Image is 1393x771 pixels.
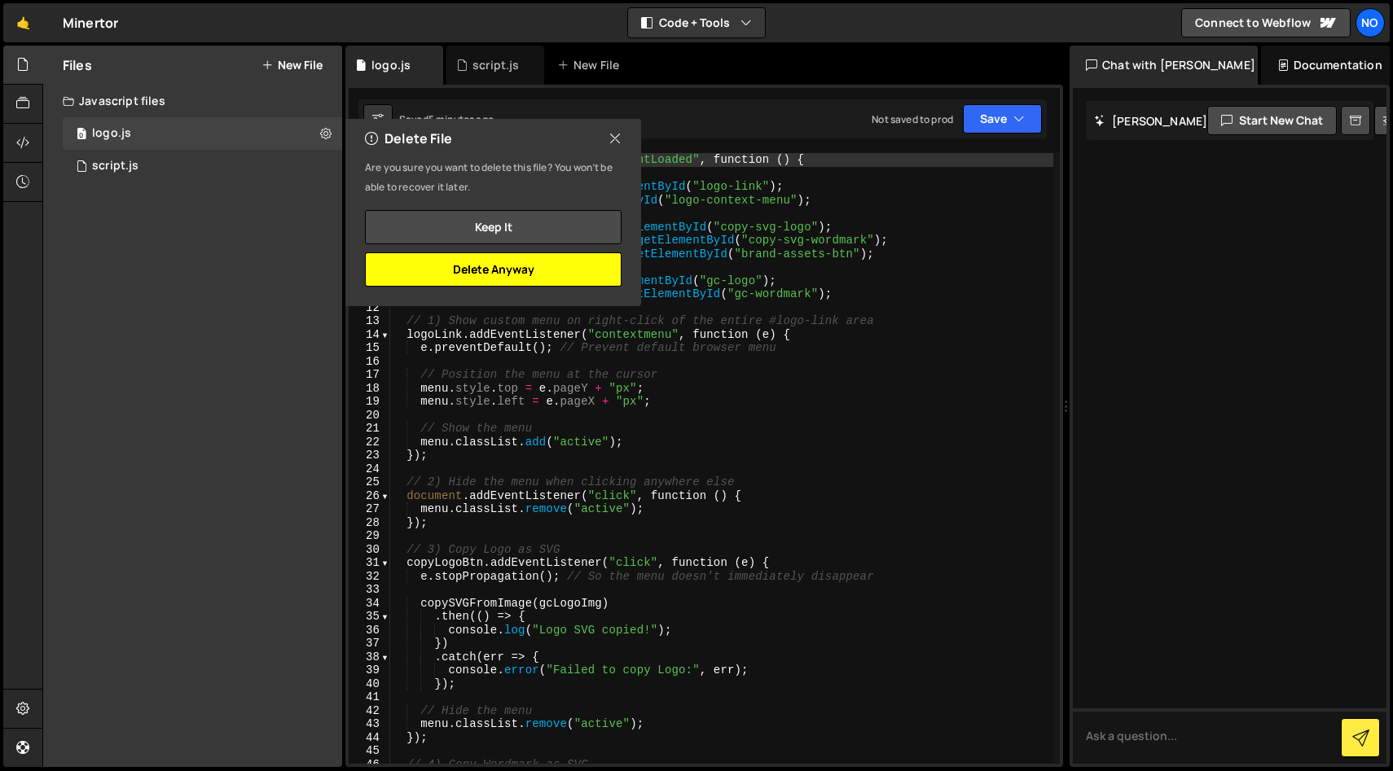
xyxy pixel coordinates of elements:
button: Keep it [365,210,622,244]
div: 43 [349,717,390,731]
button: Start new chat [1207,106,1337,135]
a: Connect to Webflow [1181,8,1351,37]
div: 44 [349,731,390,745]
button: Save [963,104,1042,134]
div: 17 [349,368,390,382]
div: logo.js [371,57,411,73]
div: 25 [349,475,390,489]
h2: [PERSON_NAME] [1094,113,1207,129]
div: 33 [349,583,390,597]
div: logo.js [92,126,131,141]
button: New File [261,59,323,72]
div: script.js [472,57,519,73]
div: 19 [349,395,390,409]
div: Saved [399,112,494,126]
div: 16435/44677.js [63,117,342,150]
div: 45 [349,744,390,758]
div: 20 [349,409,390,423]
div: 29 [349,529,390,543]
div: Minertor [63,13,118,33]
div: 5 minutes ago [428,112,494,126]
div: 24 [349,462,390,476]
button: Code + Tools [628,8,765,37]
div: Documentation [1261,46,1390,85]
div: Javascript files [43,85,342,117]
div: 40 [349,677,390,691]
div: 39 [349,664,390,677]
div: 14 [349,328,390,342]
div: 41 [349,690,390,704]
div: 18 [349,382,390,396]
div: 36 [349,624,390,637]
div: 30 [349,543,390,557]
div: 38 [349,651,390,664]
div: 37 [349,637,390,651]
div: 15 [349,341,390,355]
div: 42 [349,704,390,718]
div: 16 [349,355,390,369]
a: 🤙 [3,3,43,42]
h2: Files [63,56,92,74]
div: 22 [349,436,390,449]
div: 32 [349,570,390,584]
div: 31 [349,556,390,570]
div: 28 [349,516,390,530]
div: 34 [349,597,390,611]
div: 21 [349,422,390,436]
h2: Delete File [365,129,452,147]
div: 27 [349,502,390,516]
div: Chat with [PERSON_NAME] [1070,46,1258,85]
div: 16435/44516.js [63,150,342,182]
div: 35 [349,610,390,624]
div: 23 [349,449,390,462]
div: script.js [92,159,138,173]
p: Are you sure you want to delete this file? You won’t be able to recover it later. [365,158,622,197]
div: Not saved to prod [872,112,953,126]
button: Delete Anyway [365,252,622,287]
span: 0 [77,129,86,142]
div: 12 [349,301,390,315]
div: 13 [349,314,390,328]
div: New File [557,57,626,73]
a: No [1356,8,1385,37]
div: 26 [349,489,390,503]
